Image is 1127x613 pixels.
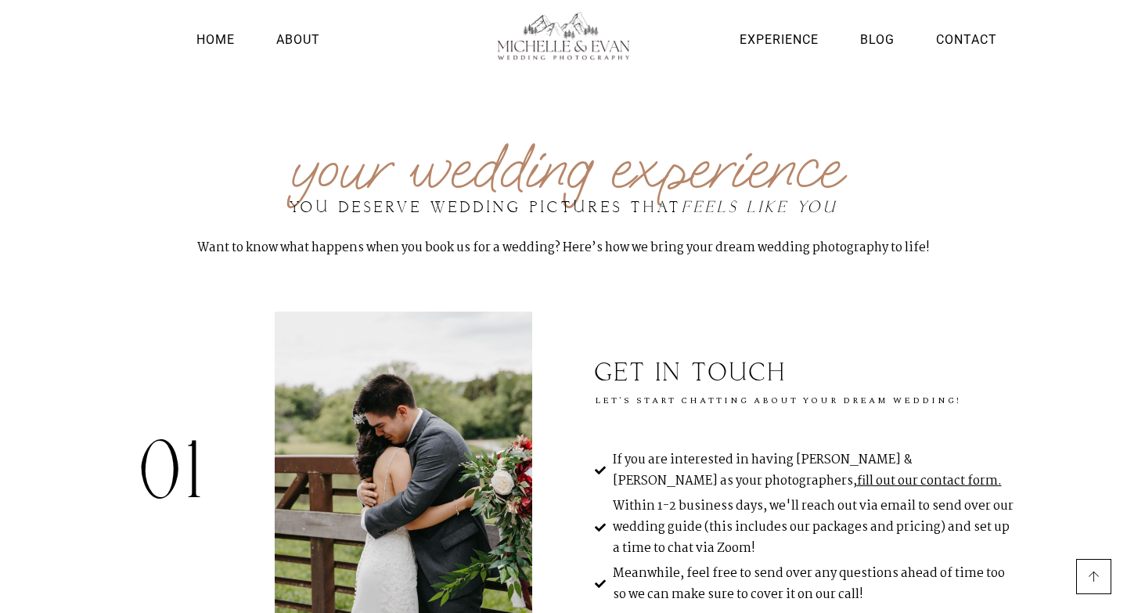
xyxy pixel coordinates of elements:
[747,198,838,218] i: like you
[113,200,1014,215] h3: you deserve wedding pictures that
[736,29,823,50] a: Experience
[857,471,1002,491] u: fill out our contact form.
[609,449,1019,492] span: If you are interested in having [PERSON_NAME] & [PERSON_NAME] as your photographers,
[856,29,898,50] a: Blog
[106,435,243,514] h2: 01
[595,563,1018,605] a: Meanwhile, feel free to send over any questions ahead of time too so we can make sure to cover it...
[193,29,239,50] a: Home
[272,29,324,50] a: About
[595,496,1018,559] a: Within 1-2 business days, we'll reach out via email to send over our wedding guide (this includes...
[595,394,961,407] span: let's start chatting about your dream wedding!
[609,496,1019,559] span: Within 1-2 business days, we'll reach out via email to send over our wedding guide (this includes...
[932,29,1001,50] a: Contact
[595,359,1018,389] h2: Get In Touch
[113,135,1014,200] h2: your wedding experience
[609,563,1019,605] span: Meanwhile, feel free to send over any questions ahead of time too so we can make sure to cover it...
[595,449,1018,492] a: If you are interested in having [PERSON_NAME] & [PERSON_NAME] as your photographers,fill out our ...
[113,223,1014,272] p: Want to know what happens when you book us for a wedding? Here’s how we bring your dream wedding ...
[682,198,739,218] i: feels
